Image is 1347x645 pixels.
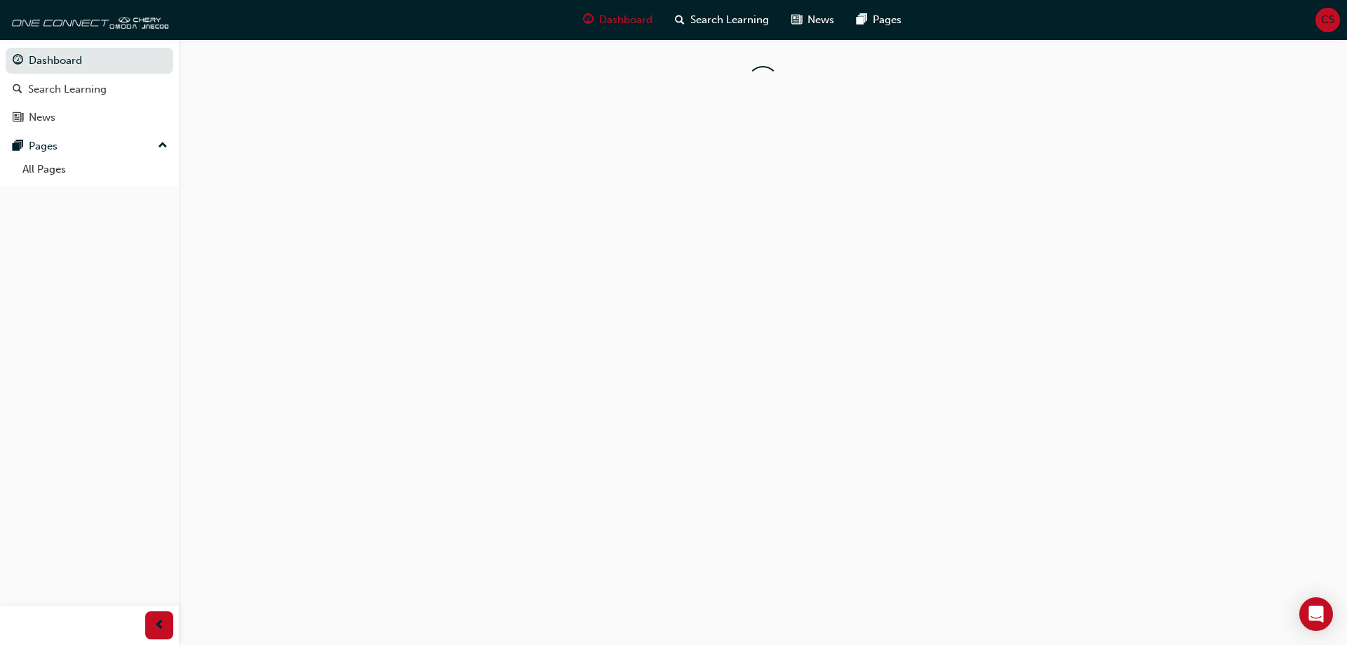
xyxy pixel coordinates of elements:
[6,45,173,133] button: DashboardSearch LearningNews
[1321,12,1334,28] span: CS
[690,12,769,28] span: Search Learning
[664,6,780,34] a: search-iconSearch Learning
[1315,8,1340,32] button: CS
[154,617,165,634] span: prev-icon
[845,6,913,34] a: pages-iconPages
[675,11,685,29] span: search-icon
[857,11,867,29] span: pages-icon
[1299,597,1333,631] div: Open Intercom Messenger
[807,12,834,28] span: News
[6,77,173,102] a: Search Learning
[572,6,664,34] a: guage-iconDashboard
[13,112,23,124] span: news-icon
[6,133,173,159] button: Pages
[599,12,652,28] span: Dashboard
[6,105,173,131] a: News
[158,137,168,155] span: up-icon
[13,55,23,67] span: guage-icon
[13,84,22,96] span: search-icon
[780,6,845,34] a: news-iconNews
[29,109,55,126] div: News
[7,6,168,34] img: oneconnect
[29,138,58,154] div: Pages
[791,11,802,29] span: news-icon
[6,48,173,74] a: Dashboard
[28,81,107,98] div: Search Learning
[17,159,173,180] a: All Pages
[13,140,23,153] span: pages-icon
[873,12,902,28] span: Pages
[583,11,594,29] span: guage-icon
